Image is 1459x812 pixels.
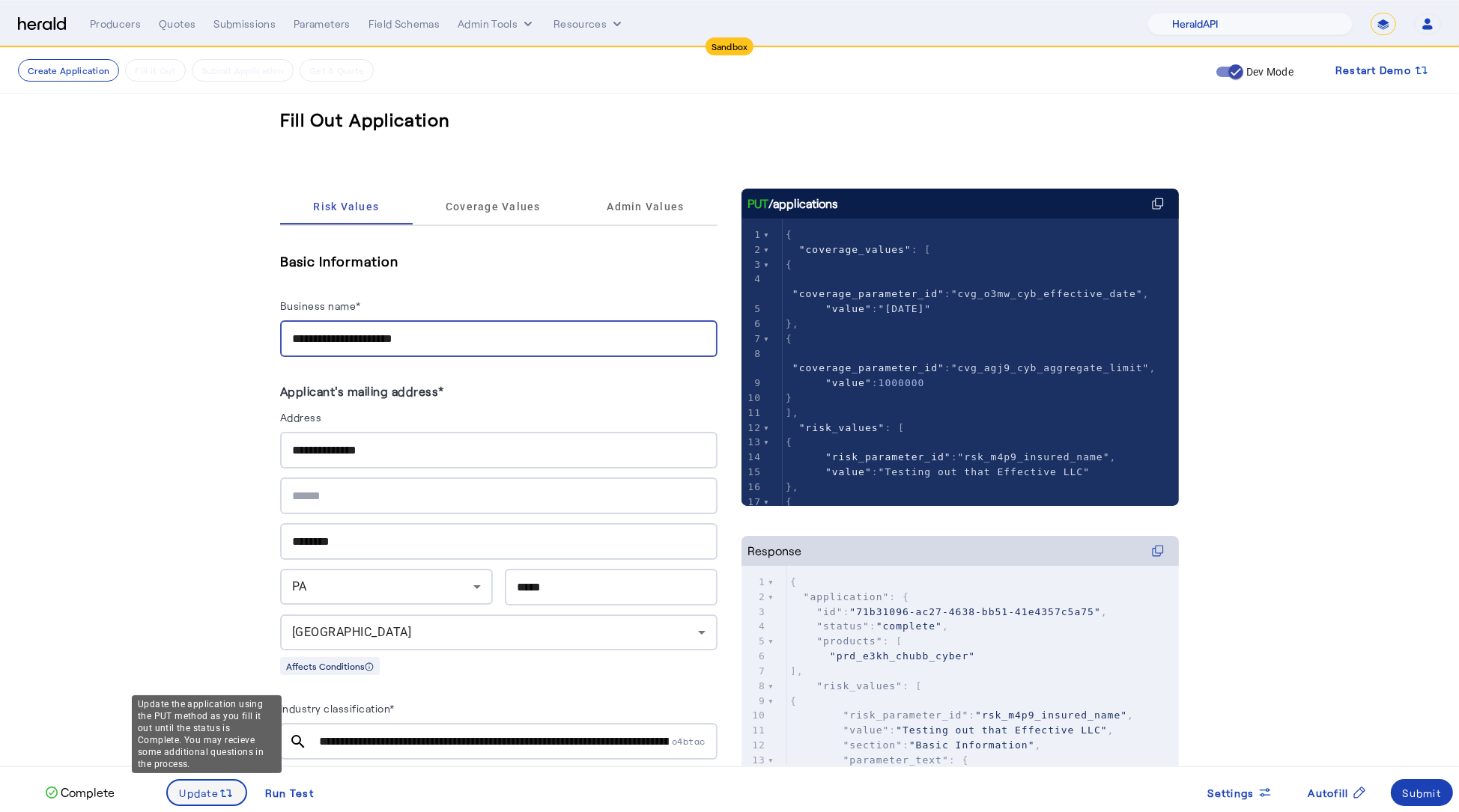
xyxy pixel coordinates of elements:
[786,259,792,270] span: {
[786,348,1156,374] span: : ,
[741,465,763,480] div: 15
[843,754,949,766] span: "parameter_text"
[786,244,931,255] span: : [
[280,108,450,132] h3: Fill Out Application
[90,16,141,31] div: Producers
[876,620,942,632] span: "complete"
[790,576,797,587] span: {
[790,680,923,692] span: : [
[706,37,754,55] div: Sandbox
[816,606,843,617] span: "id"
[1335,61,1411,79] span: Restart Demo
[790,635,903,647] span: : [
[747,195,838,213] div: /applications
[741,664,768,679] div: 7
[741,242,763,257] div: 2
[790,754,968,766] span: : {
[786,451,1116,463] span: : ,
[292,625,412,639] span: [GEOGRAPHIC_DATA]
[843,709,969,721] span: "risk_parameter_id"
[958,451,1110,463] span: "rsk_m4p9_insured_name"
[741,575,768,590] div: 1
[368,16,440,31] div: Field Schemas
[843,739,903,751] span: "section"
[741,694,768,709] div: 9
[458,16,536,31] button: internal dropdown menu
[741,590,768,605] div: 2
[741,376,763,391] div: 9
[790,739,1042,751] span: : ,
[180,785,219,801] span: Update
[280,733,316,751] mat-icon: search
[292,579,307,593] span: PA
[672,735,718,748] span: o4btac
[18,17,66,31] img: Herald Logo
[741,495,763,510] div: 17
[741,605,768,620] div: 3
[849,606,1100,617] span: "71b31096-ac27-4638-bb51-41e4357c5a75"
[879,303,932,314] span: "[DATE]"
[786,333,792,344] span: {
[741,317,763,332] div: 6
[741,723,768,738] div: 11
[265,785,314,801] div: Run Test
[843,724,890,736] span: "value"
[1323,57,1441,84] button: Restart Demo
[741,421,763,436] div: 12
[790,606,1108,617] span: : ,
[790,591,909,602] span: : {
[313,201,379,212] span: Risk Values
[213,16,276,31] div: Submissions
[804,591,890,602] span: "application"
[790,695,797,706] span: {
[786,303,931,314] span: :
[1196,779,1284,806] button: Settings
[741,753,768,768] div: 13
[741,634,768,649] div: 5
[1208,785,1255,801] span: Settings
[741,649,768,664] div: 6
[799,244,912,255] span: "coverage_values"
[747,195,768,213] span: PUT
[741,450,763,465] div: 14
[909,739,1035,751] span: "Basic Information"
[741,708,768,723] div: 10
[741,738,768,753] div: 12
[799,422,885,433] span: "risk_values"
[816,680,903,692] span: "risk_values"
[816,620,870,632] span: "status"
[975,709,1127,721] span: "rsk_m4p9_insured_name"
[790,665,804,677] span: ],
[446,201,541,212] span: Coverage Values
[786,481,799,492] span: },
[1391,779,1454,806] button: Submit
[896,724,1107,736] span: "Testing out that Effective LLC"
[18,59,119,82] button: Create Application
[786,496,792,507] span: {
[786,466,1090,477] span: :
[741,679,768,694] div: 8
[280,250,718,272] h5: Basic Information
[786,436,792,448] span: {
[125,59,185,82] button: Fill it Out
[786,229,792,240] span: {
[741,347,763,361] div: 8
[294,16,351,31] div: Parameters
[741,228,763,242] div: 1
[1243,64,1293,79] label: Dev Mode
[132,695,282,773] div: Update the application using the PUT method as you fill it out until the status is Complete. You ...
[300,59,374,82] button: Get A Quote
[790,724,1114,736] span: : ,
[159,16,195,31] div: Quotes
[741,406,763,421] div: 11
[786,318,799,329] span: },
[741,272,763,287] div: 4
[1308,785,1349,801] span: Autofill
[280,702,395,715] label: Industry classification*
[280,384,444,398] label: Applicant's mailing address*
[825,303,872,314] span: "value"
[879,377,925,388] span: 1000000
[741,480,763,495] div: 16
[825,451,951,463] span: "risk_parameter_id"
[553,16,625,31] button: Resources dropdown menu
